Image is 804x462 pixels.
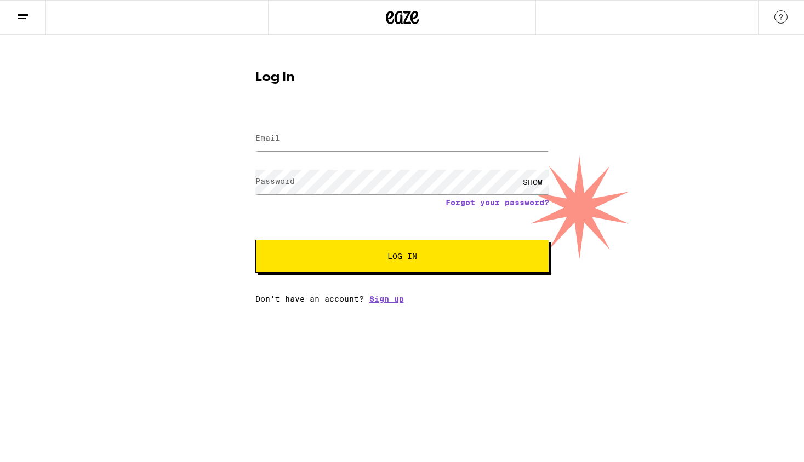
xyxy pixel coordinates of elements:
[255,71,549,84] h1: Log In
[369,294,404,303] a: Sign up
[255,126,549,151] input: Email
[255,177,295,186] label: Password
[516,170,549,194] div: SHOW
[387,252,417,260] span: Log In
[255,134,280,142] label: Email
[255,294,549,303] div: Don't have an account?
[7,8,79,16] span: Hi. Need any help?
[255,240,549,273] button: Log In
[446,198,549,207] a: Forgot your password?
